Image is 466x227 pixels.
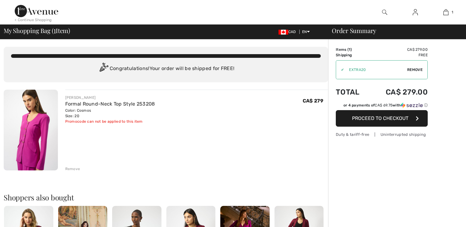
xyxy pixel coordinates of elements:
div: Color: Cosmos Size: 20 [65,108,155,119]
a: 1 [431,9,461,16]
td: CA$ 279.00 [369,82,428,102]
span: CA$ 69.75 [375,103,392,107]
div: [PERSON_NAME] [65,95,155,100]
img: Formal Round-Neck Top Style 253208 [4,90,58,170]
div: Remove [65,166,80,172]
img: search the website [382,9,387,16]
img: Congratulation2.svg [97,63,110,75]
span: Proceed to Checkout [352,115,408,121]
span: 1 [452,9,453,15]
img: 1ère Avenue [15,5,58,17]
td: CA$ 279.00 [369,47,428,52]
span: CAD [278,30,298,34]
div: Congratulations! Your order will be shipped for FREE! [11,63,321,75]
div: or 4 payments ofCA$ 69.75withSezzle Click to learn more about Sezzle [336,102,428,110]
div: Duty & tariff-free | Uninterrupted shipping [336,132,428,137]
span: 1 [349,47,350,52]
td: Shipping [336,52,369,58]
h2: Shoppers also bought [4,194,328,201]
img: My Bag [443,9,449,16]
img: Canadian Dollar [278,30,288,35]
img: My Info [413,9,418,16]
a: Formal Round-Neck Top Style 253208 [65,101,155,107]
div: Order Summary [324,28,462,34]
input: Promo code [344,61,407,79]
div: or 4 payments of with [343,102,428,108]
button: Proceed to Checkout [336,110,428,127]
div: Promocode can not be applied to this item [65,119,155,124]
img: Sezzle [401,102,423,108]
span: CA$ 279 [303,98,323,104]
td: Total [336,82,369,102]
span: My Shopping Bag ( Item) [4,28,70,34]
div: ✔ [336,67,344,73]
span: EN [302,30,310,34]
span: Remove [407,67,422,73]
div: < Continue Shopping [15,17,52,23]
td: Items ( ) [336,47,369,52]
span: 1 [54,26,56,34]
a: Sign In [408,9,423,16]
td: Free [369,52,428,58]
